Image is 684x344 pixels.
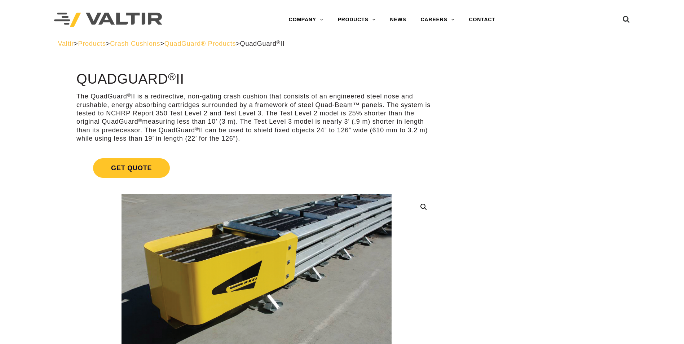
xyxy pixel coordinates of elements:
sup: ® [168,71,176,82]
a: QuadGuard® Products [164,40,236,47]
a: COMPANY [282,13,331,27]
h1: QuadGuard II [76,72,437,87]
sup: ® [127,92,131,98]
sup: ® [138,118,142,123]
a: PRODUCTS [331,13,383,27]
sup: ® [195,126,199,132]
a: Crash Cushions [110,40,160,47]
span: Get Quote [93,158,170,178]
p: The QuadGuard II is a redirective, non-gating crash cushion that consists of an engineered steel ... [76,92,437,143]
sup: ® [277,40,281,45]
div: > > > > [58,40,626,48]
a: Products [78,40,106,47]
span: QuadGuard II [240,40,285,47]
a: CONTACT [462,13,503,27]
a: Valtir [58,40,74,47]
img: Valtir [54,13,162,27]
a: CAREERS [414,13,462,27]
a: NEWS [383,13,414,27]
a: Get Quote [76,150,437,186]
